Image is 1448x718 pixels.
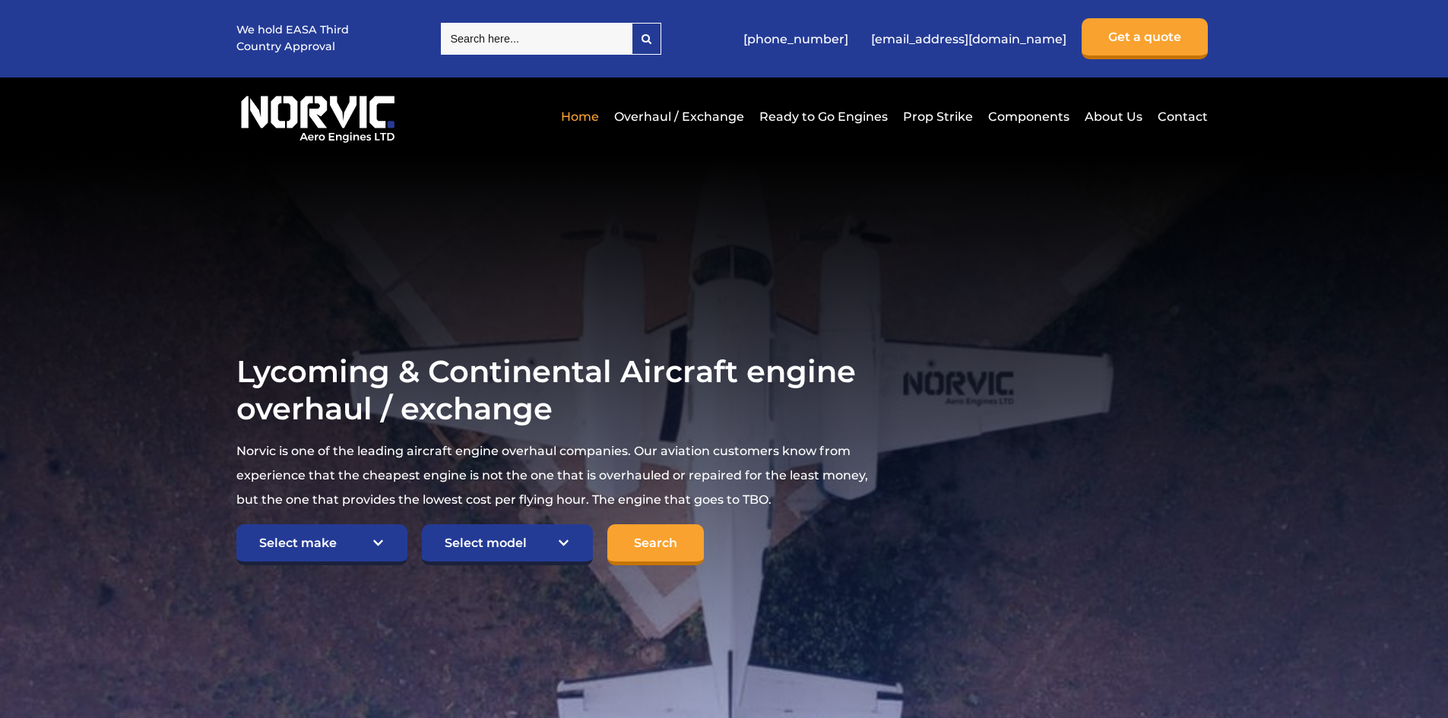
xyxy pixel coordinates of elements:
[441,23,632,55] input: Search here...
[236,22,350,55] p: We hold EASA Third Country Approval
[1082,18,1208,59] a: Get a quote
[607,524,704,565] input: Search
[736,21,856,58] a: [PHONE_NUMBER]
[236,353,870,427] h1: Lycoming & Continental Aircraft engine overhaul / exchange
[756,98,892,135] a: Ready to Go Engines
[557,98,603,135] a: Home
[899,98,977,135] a: Prop Strike
[236,439,870,512] p: Norvic is one of the leading aircraft engine overhaul companies. Our aviation customers know from...
[236,89,399,144] img: Norvic Aero Engines logo
[984,98,1073,135] a: Components
[610,98,748,135] a: Overhaul / Exchange
[1154,98,1208,135] a: Contact
[1081,98,1146,135] a: About Us
[863,21,1074,58] a: [EMAIL_ADDRESS][DOMAIN_NAME]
